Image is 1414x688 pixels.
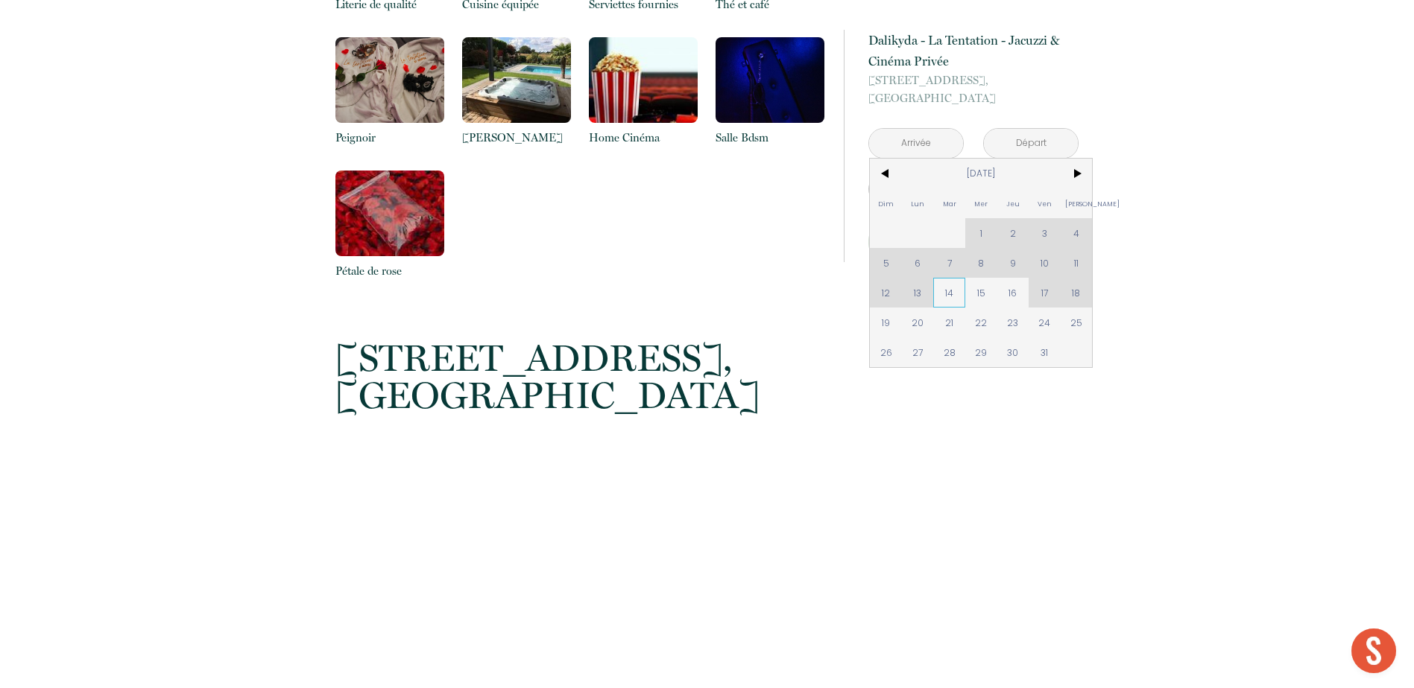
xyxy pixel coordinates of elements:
span: 27 [902,337,934,367]
span: 19 [870,308,902,337]
p: [PERSON_NAME] [462,129,571,147]
span: < [870,159,902,188]
img: 17590705288176.jpg [589,37,698,123]
span: [STREET_ADDRESS], [868,71,1079,89]
span: Mer [965,188,997,218]
span: 25 [1061,308,1093,337]
span: Mar [933,188,965,218]
img: 17590708581708.jpg [335,171,444,256]
span: Jeu [997,188,1029,218]
span: 29 [965,337,997,367]
img: 17590707287387.jpg [716,37,824,123]
p: Salle Bdsm [716,129,824,147]
p: Pétale de rose [335,262,444,280]
button: Réserver [868,222,1079,262]
span: [STREET_ADDRESS], [335,340,824,377]
p: Dalikyda - La Tentation - Jacuzzi & Cinéma Privée [868,30,1079,71]
span: > [1061,159,1093,188]
p: [GEOGRAPHIC_DATA] [868,71,1079,107]
span: 14 [933,278,965,308]
p: [GEOGRAPHIC_DATA] [335,340,824,414]
p: Peignoir [335,129,444,147]
span: 22 [965,308,997,337]
span: Lun [902,188,934,218]
span: [DATE] [902,159,1061,188]
div: Ouvrir le chat [1351,628,1396,673]
span: 28 [933,337,965,367]
p: Home Cinéma [589,129,698,147]
span: 20 [902,308,934,337]
img: 17590703156603.jpg [335,37,444,123]
span: [PERSON_NAME] [1061,188,1093,218]
img: 17590703993461.jpg [462,37,571,123]
span: 30 [997,337,1029,367]
span: 31 [1029,337,1061,367]
span: 26 [870,337,902,367]
span: 15 [965,278,997,308]
span: 16 [997,278,1029,308]
input: Départ [984,129,1078,158]
span: Ven [1029,188,1061,218]
span: 21 [933,308,965,337]
span: Dim [870,188,902,218]
span: 23 [997,308,1029,337]
input: Arrivée [869,129,963,158]
span: 24 [1029,308,1061,337]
